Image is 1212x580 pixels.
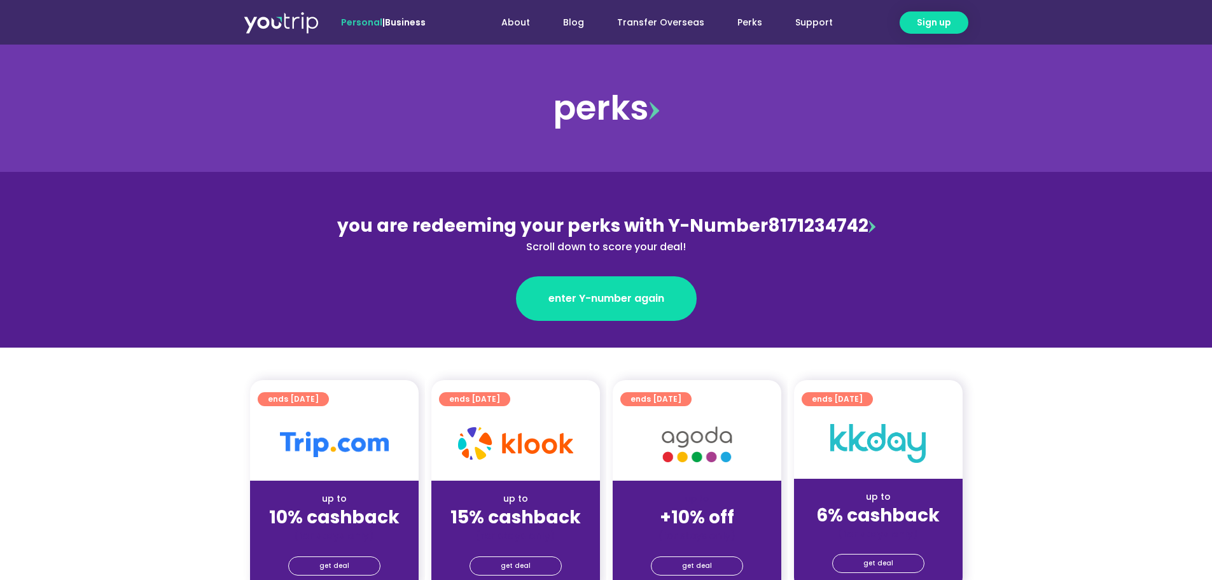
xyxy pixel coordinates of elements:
a: ends [DATE] [439,392,510,406]
a: ends [DATE] [258,392,329,406]
span: you are redeeming your perks with Y-Number [337,213,768,238]
strong: 6% cashback [816,503,940,528]
span: Sign up [917,16,951,29]
span: ends [DATE] [630,392,681,406]
a: ends [DATE] [620,392,692,406]
div: up to [260,492,408,506]
strong: 15% cashback [450,505,581,530]
a: enter Y-number again [516,276,697,321]
span: ends [DATE] [268,392,319,406]
a: Business [385,16,426,29]
a: get deal [288,556,380,576]
a: Support [779,11,849,34]
span: get deal [501,557,531,575]
a: About [485,11,547,34]
nav: Menu [460,11,849,34]
div: (for stays only) [623,529,771,542]
strong: 10% cashback [269,505,400,530]
div: (for stays only) [442,529,590,542]
a: Transfer Overseas [601,11,721,34]
a: Perks [721,11,779,34]
div: 8171234742 [330,213,882,255]
span: ends [DATE] [812,392,863,406]
span: ends [DATE] [449,392,500,406]
span: get deal [863,555,893,572]
span: up to [685,492,709,505]
div: up to [442,492,590,506]
a: get deal [651,556,743,576]
a: Blog [547,11,601,34]
div: Scroll down to score your deal! [330,239,882,255]
span: enter Y-number again [548,291,664,306]
span: | [341,16,426,29]
div: (for stays only) [804,527,952,541]
a: Sign up [900,11,968,34]
span: get deal [319,557,349,575]
span: get deal [682,557,712,575]
div: up to [804,490,952,504]
strong: +10% off [660,505,734,530]
a: get deal [470,556,562,576]
a: get deal [832,554,924,573]
div: (for stays only) [260,529,408,542]
span: Personal [341,16,382,29]
a: ends [DATE] [802,392,873,406]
